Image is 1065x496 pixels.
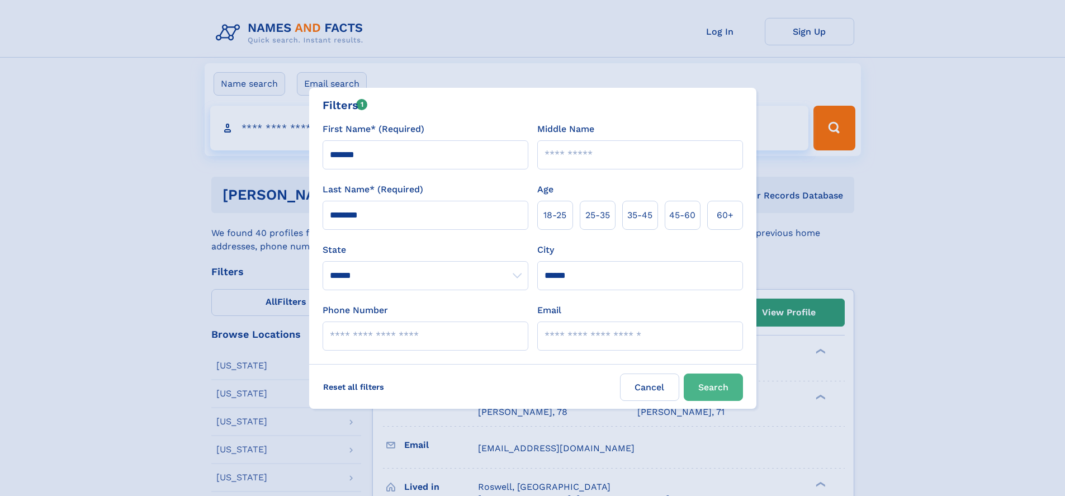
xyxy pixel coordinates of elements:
[585,209,610,222] span: 25‑35
[543,209,566,222] span: 18‑25
[323,183,423,196] label: Last Name* (Required)
[684,374,743,401] button: Search
[323,97,368,114] div: Filters
[620,374,679,401] label: Cancel
[323,243,528,257] label: State
[537,304,561,317] label: Email
[316,374,391,400] label: Reset all filters
[323,304,388,317] label: Phone Number
[323,122,424,136] label: First Name* (Required)
[627,209,652,222] span: 35‑45
[717,209,733,222] span: 60+
[537,243,554,257] label: City
[537,183,553,196] label: Age
[669,209,695,222] span: 45‑60
[537,122,594,136] label: Middle Name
